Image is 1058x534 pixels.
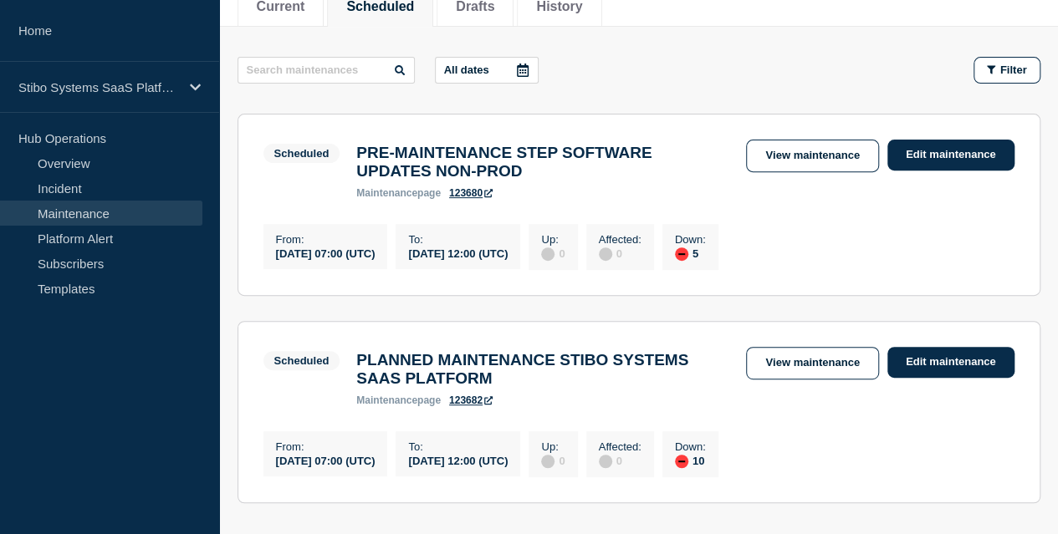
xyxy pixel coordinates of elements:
p: Up : [541,233,565,246]
div: [DATE] 07:00 (UTC) [276,246,376,260]
span: maintenance [356,187,417,199]
a: View maintenance [746,140,878,172]
p: From : [276,233,376,246]
a: 123680 [449,187,493,199]
button: All dates [435,57,539,84]
span: Filter [1000,64,1027,76]
p: page [356,187,441,199]
div: 10 [675,453,706,468]
p: Up : [541,440,565,453]
p: Down : [675,233,706,246]
p: To : [408,440,508,453]
div: disabled [541,455,555,468]
div: disabled [541,247,555,261]
a: View maintenance [746,347,878,379]
p: page [356,394,441,406]
div: 5 [675,246,706,261]
input: Search maintenances [238,57,415,84]
a: Edit maintenance [887,140,1015,170]
button: Filter [974,57,1040,84]
div: [DATE] 12:00 (UTC) [408,453,508,467]
div: down [675,455,688,468]
h3: PLANNED MAINTENANCE STIBO SYSTEMS SAAS PLATFORM [356,351,729,388]
span: maintenance [356,394,417,406]
div: disabled [599,455,612,468]
div: 0 [599,453,641,468]
div: 0 [541,453,565,468]
div: [DATE] 07:00 (UTC) [276,453,376,467]
div: Scheduled [274,147,330,160]
p: Affected : [599,233,641,246]
div: down [675,247,688,261]
div: disabled [599,247,612,261]
a: 123682 [449,394,493,406]
div: 0 [541,246,565,261]
p: All dates [444,64,489,76]
p: Affected : [599,440,641,453]
p: Down : [675,440,706,453]
a: Edit maintenance [887,347,1015,378]
h3: PRE-MAINTENANCE STEP SOFTWARE UPDATES NON-PROD [356,144,729,181]
p: Stibo Systems SaaS Platform Status [18,80,179,94]
p: To : [408,233,508,246]
div: 0 [599,246,641,261]
div: [DATE] 12:00 (UTC) [408,246,508,260]
p: From : [276,440,376,453]
div: Scheduled [274,354,330,367]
